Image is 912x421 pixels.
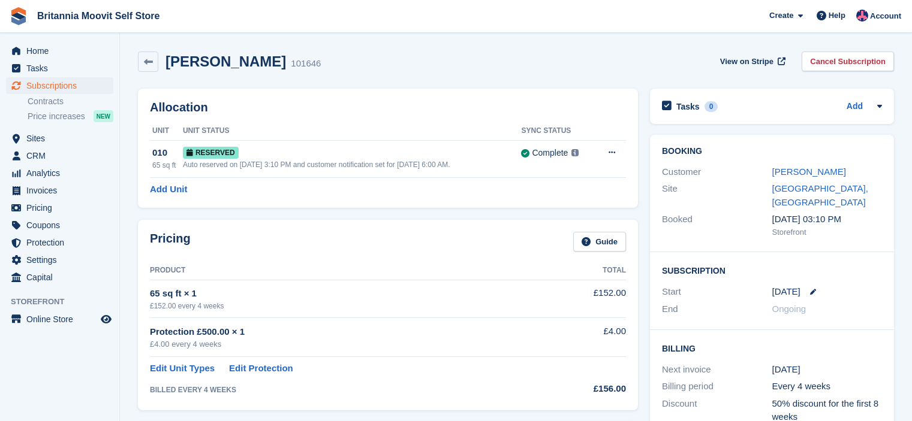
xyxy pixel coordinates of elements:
h2: Allocation [150,101,626,114]
a: [GEOGRAPHIC_DATA], [GEOGRAPHIC_DATA] [772,183,868,207]
div: Every 4 weeks [772,380,883,393]
span: Sites [26,130,98,147]
div: 101646 [291,57,321,71]
span: Help [829,10,845,22]
th: Total [538,261,626,280]
div: Billing period [662,380,772,393]
span: Protection [26,234,98,251]
a: menu [6,147,113,164]
a: menu [6,217,113,234]
span: Invoices [26,182,98,199]
a: Add Unit [150,183,187,196]
span: CRM [26,147,98,164]
a: menu [6,165,113,181]
th: Product [150,261,538,280]
div: 65 sq ft × 1 [150,287,538,301]
a: menu [6,252,113,268]
a: menu [6,234,113,251]
span: Create [769,10,793,22]
div: Site [662,182,772,209]
div: Next invoice [662,363,772,377]
span: Analytics [26,165,98,181]
a: [PERSON_NAME] [772,166,846,177]
a: menu [6,43,113,59]
img: Christopher Reeve [856,10,868,22]
a: menu [6,130,113,147]
div: End [662,302,772,316]
a: Price increases NEW [28,110,113,123]
div: Storefront [772,226,883,238]
a: View on Stripe [715,52,788,71]
span: Subscriptions [26,77,98,94]
span: View on Stripe [720,56,773,68]
a: Cancel Subscription [802,52,894,71]
time: 2025-08-21 00:00:00 UTC [772,285,800,299]
a: Edit Protection [229,362,293,375]
div: BILLED EVERY 4 WEEKS [150,384,538,395]
a: Add [847,100,863,114]
a: menu [6,199,113,216]
h2: Tasks [676,101,700,112]
span: Coupons [26,217,98,234]
span: Reserved [183,147,239,159]
div: Protection £500.00 × 1 [150,325,538,339]
div: £152.00 every 4 weeks [150,301,538,311]
a: menu [6,311,113,328]
span: Home [26,43,98,59]
h2: [PERSON_NAME] [165,53,286,69]
span: Price increases [28,111,85,122]
div: Customer [662,165,772,179]
img: stora-icon-8386f47178a22dfd0bd8f6a31ec36ba5ce8667c1dd55bd0f319d3a0aa187defe.svg [10,7,28,25]
span: Tasks [26,60,98,77]
div: [DATE] 03:10 PM [772,213,883,226]
a: menu [6,77,113,94]
div: 65 sq ft [152,160,183,171]
div: NEW [94,110,113,122]
div: £4.00 every 4 weeks [150,338,538,350]
div: Booked [662,213,772,238]
a: Guide [573,232,626,252]
a: menu [6,182,113,199]
img: icon-info-grey-7440780725fd019a000dd9b08b2336e03edf1995a4989e88bcd33f0948082b44.svg [571,149,579,156]
h2: Billing [662,342,882,354]
span: Online Store [26,311,98,328]
span: Capital [26,269,98,286]
th: Sync Status [521,122,594,141]
a: menu [6,269,113,286]
span: Pricing [26,199,98,216]
span: Storefront [11,296,119,308]
div: Start [662,285,772,299]
div: Complete [532,147,568,159]
th: Unit Status [183,122,522,141]
a: Contracts [28,96,113,107]
span: Settings [26,252,98,268]
th: Unit [150,122,183,141]
div: Auto reserved on [DATE] 3:10 PM and customer notification set for [DATE] 6:00 AM. [183,159,522,170]
div: [DATE] [772,363,883,377]
span: Ongoing [772,304,806,314]
h2: Booking [662,147,882,156]
span: Account [870,10,901,22]
a: Preview store [99,312,113,326]
a: menu [6,60,113,77]
div: 0 [705,101,718,112]
td: £4.00 [538,318,626,357]
div: 010 [152,146,183,160]
h2: Subscription [662,264,882,276]
div: £156.00 [538,382,626,396]
h2: Pricing [150,232,191,252]
a: Britannia Moovit Self Store [32,6,164,26]
a: Edit Unit Types [150,362,215,375]
td: £152.00 [538,280,626,317]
